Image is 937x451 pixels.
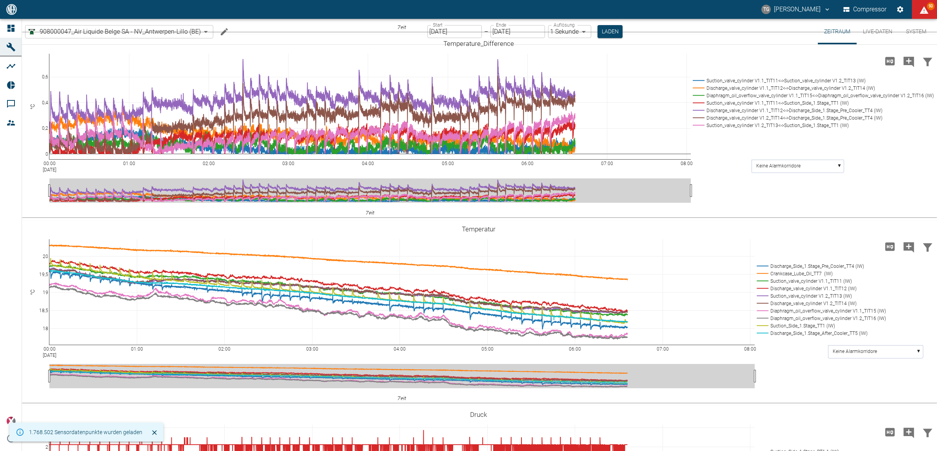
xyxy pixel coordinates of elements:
[40,27,201,36] span: 908000047_Air Liquide Belge SA - NV_Antwerpen-Lillo (BE)
[216,24,232,40] button: Machine bearbeiten
[927,2,935,10] span: 93
[490,25,545,38] input: DD.MM.YYYY
[899,19,934,44] button: System
[427,25,482,38] input: DD.MM.YYYY
[918,51,937,71] button: Daten filtern
[881,428,899,435] span: Hohe Auflösung
[761,5,771,14] div: TG
[899,51,918,71] button: Kommentar hinzufügen
[149,427,160,438] button: Schließen
[484,27,488,36] p: –
[857,19,899,44] button: Live-Daten
[554,22,575,28] label: Auflösung
[899,236,918,257] button: Kommentar hinzufügen
[842,2,888,16] button: Compressor
[29,425,142,439] div: 1.768.502 Sensordatenpunkte wurden geladen
[881,57,899,64] span: Hohe Auflösung
[433,22,443,28] label: Start
[5,4,18,15] img: logo
[918,422,937,442] button: Daten filtern
[496,22,506,28] label: Ende
[833,349,877,354] text: Keine Alarmkorridore
[918,236,937,257] button: Daten filtern
[756,163,801,169] text: Keine Alarmkorridore
[27,27,201,36] a: 908000047_Air Liquide Belge SA - NV_Antwerpen-Lillo (BE)
[881,242,899,250] span: Hohe Auflösung
[899,422,918,442] button: Kommentar hinzufügen
[597,25,623,38] button: Laden
[760,2,832,16] button: thomas.gregoir@neuman-esser.com
[548,25,591,38] div: 1 Sekunde
[893,2,907,16] button: Einstellungen
[818,19,857,44] button: Zeitraum
[6,416,16,426] img: Xplore Logo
